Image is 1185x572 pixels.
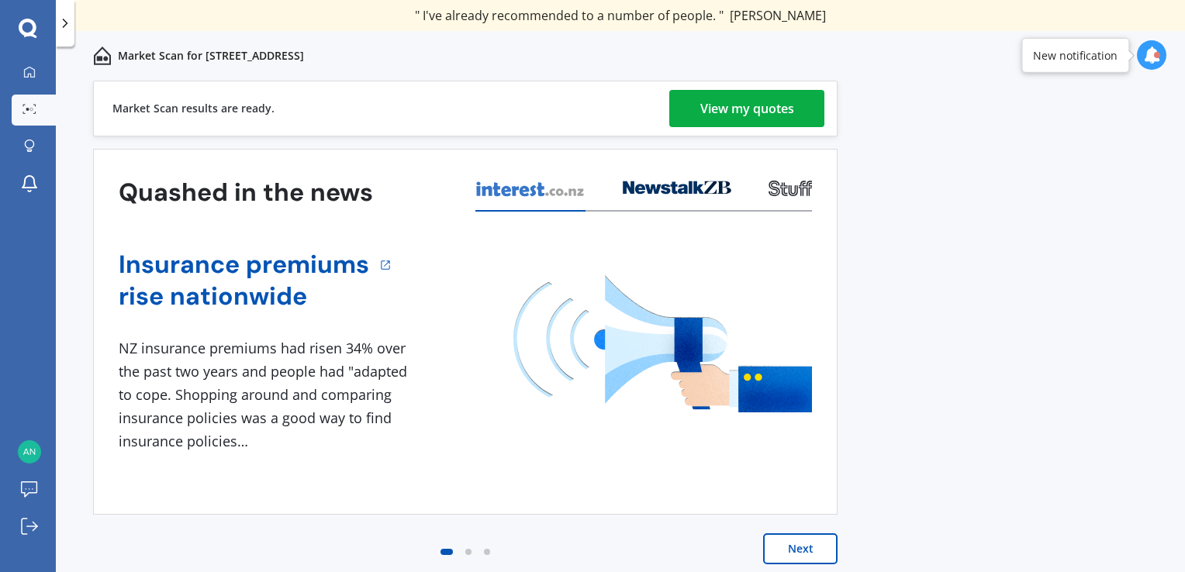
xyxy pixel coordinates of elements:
a: rise nationwide [119,281,369,312]
div: Market Scan results are ready. [112,81,275,136]
a: Insurance premiums [119,249,369,281]
div: New notification [1033,47,1118,63]
img: 19c4579ecd8748e53b0e4169f9bc3f4c [18,440,41,463]
div: NZ insurance premiums had risen 34% over the past two years and people had "adapted to cope. Shop... [119,337,413,453]
a: View my quotes [669,90,824,127]
button: Next [763,533,838,564]
img: home-and-contents.b802091223b8502ef2dd.svg [93,47,112,65]
h3: Quashed in the news [119,177,373,208]
img: media image [513,275,812,412]
div: View my quotes [700,90,794,127]
p: Market Scan for [STREET_ADDRESS] [118,48,304,64]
